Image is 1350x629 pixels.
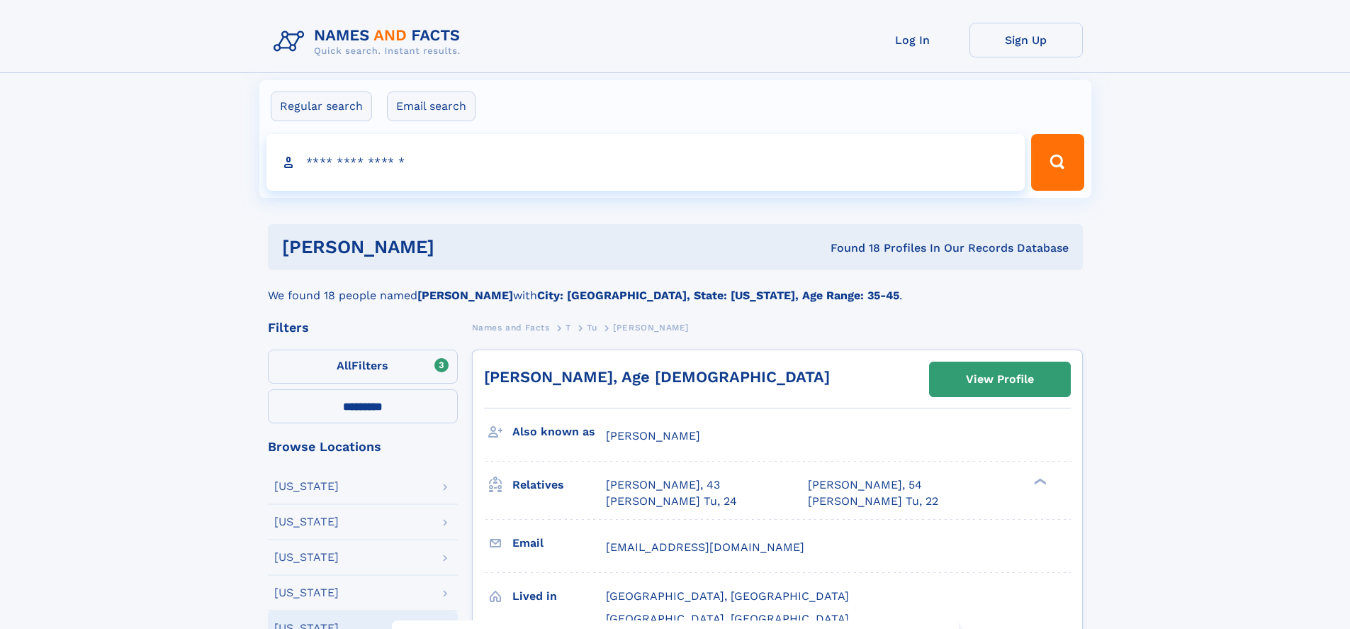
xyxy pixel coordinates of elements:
[268,321,458,334] div: Filters
[337,359,351,372] span: All
[417,289,513,302] b: [PERSON_NAME]
[969,23,1083,57] a: Sign Up
[512,473,606,497] h3: Relatives
[472,318,550,336] a: Names and Facts
[512,584,606,608] h3: Lived in
[587,323,597,333] span: Tu
[268,270,1083,304] div: We found 18 people named with .
[271,91,372,121] label: Regular search
[1031,134,1084,191] button: Search Button
[606,494,737,509] a: [PERSON_NAME] Tu, 24
[566,318,571,336] a: T
[282,238,633,256] h1: [PERSON_NAME]
[274,552,339,563] div: [US_STATE]
[966,363,1034,396] div: View Profile
[606,429,700,442] span: [PERSON_NAME]
[606,540,804,554] span: [EMAIL_ADDRESS][DOMAIN_NAME]
[387,91,476,121] label: Email search
[613,323,689,333] span: [PERSON_NAME]
[587,318,597,336] a: Tu
[268,23,472,61] img: Logo Names and Facts
[606,589,849,603] span: [GEOGRAPHIC_DATA], [GEOGRAPHIC_DATA]
[856,23,969,57] a: Log In
[266,134,1025,191] input: search input
[808,477,922,493] a: [PERSON_NAME], 54
[1030,477,1047,486] div: ❯
[268,440,458,453] div: Browse Locations
[274,516,339,528] div: [US_STATE]
[484,368,830,386] a: [PERSON_NAME], Age [DEMOGRAPHIC_DATA]
[268,350,458,384] label: Filters
[537,289,899,302] b: City: [GEOGRAPHIC_DATA], State: [US_STATE], Age Range: 35-45
[512,420,606,444] h3: Also known as
[512,531,606,555] h3: Email
[274,481,339,492] div: [US_STATE]
[632,240,1069,256] div: Found 18 Profiles In Our Records Database
[274,587,339,599] div: [US_STATE]
[930,362,1070,396] a: View Profile
[606,477,720,493] a: [PERSON_NAME], 43
[808,494,938,509] a: [PERSON_NAME] Tu, 22
[606,612,849,625] span: [GEOGRAPHIC_DATA], [GEOGRAPHIC_DATA]
[566,323,571,333] span: T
